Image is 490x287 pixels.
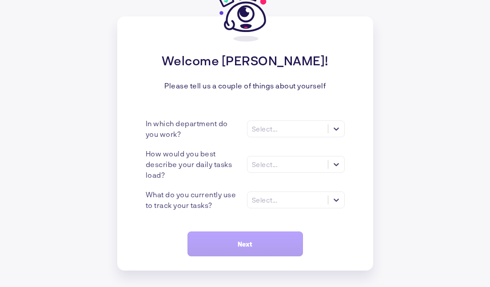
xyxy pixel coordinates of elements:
[252,160,278,168] div: Select...
[146,148,240,180] div: How would you best describe your daily tasks load?
[146,189,240,211] div: What do you currently use to track your tasks?
[187,231,303,256] button: Next
[252,196,278,204] div: Select...
[252,125,278,133] div: Select...
[238,240,252,248] span: Next
[164,81,326,90] div: Please tell us a couple of things about yourself
[162,53,329,68] div: Welcome [PERSON_NAME]!
[146,118,240,140] div: In which department do you work?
